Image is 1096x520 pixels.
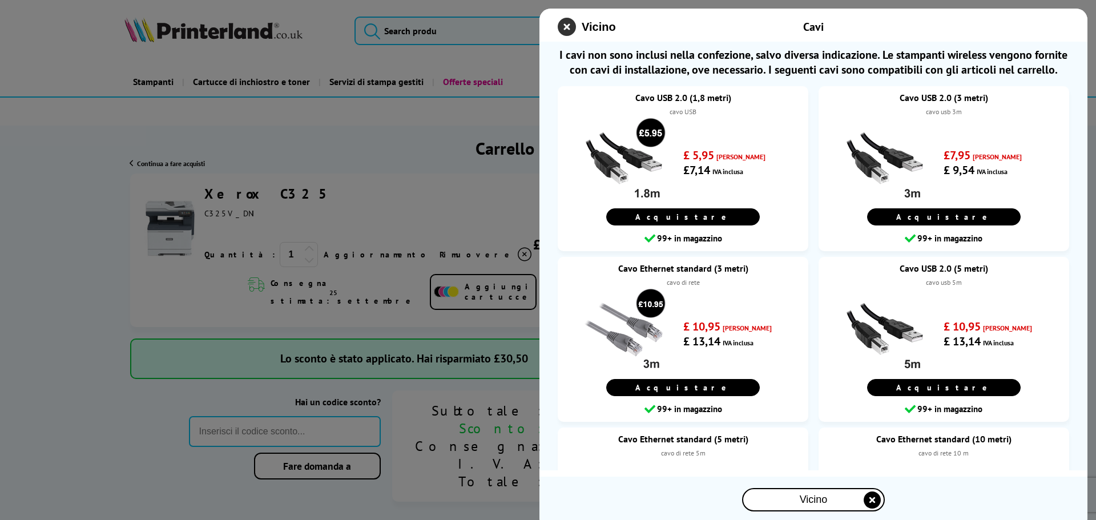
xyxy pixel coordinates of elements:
[559,47,1067,77] font: I cavi non sono inclusi nella confezione, salvo diversa indicazione. Le stampanti wireless vengon...
[944,163,974,178] font: £ 9,54
[657,233,722,244] font: 99+ in magazzino
[661,449,706,457] font: cavo di rete 5m
[723,324,772,332] font: [PERSON_NAME]
[900,263,988,274] font: Cavo USB 2.0 (5 metri)
[683,334,720,349] font: £ 13,14
[723,338,753,347] font: IVA inclusa
[618,263,748,274] font: Cavo Ethernet standard (3 metri)
[716,152,765,161] font: [PERSON_NAME]
[944,319,981,334] font: £ 10,95
[569,433,797,445] a: Cavo Ethernet standard (5 metri)
[581,288,666,374] img: Cavo Ethernet standard (3 metri)
[558,18,616,36] button: chiudi modale
[917,404,982,414] font: 99+ in magazzino
[670,107,696,116] font: cavo USB
[635,382,731,393] font: Acquistare
[830,92,1058,103] a: Cavo USB 2.0 (3 metri)
[830,433,1058,445] a: Cavo Ethernet standard (10 metri)
[896,212,992,222] font: Acquistare
[944,334,981,349] font: £ 13,14
[841,288,927,374] img: Cavo USB 2.0 (5 metri)
[900,92,988,103] font: Cavo USB 2.0 (3 metri)
[918,449,969,457] font: cavo di rete 10 m
[618,433,748,445] font: Cavo Ethernet standard (5 metri)
[973,152,1022,161] font: [PERSON_NAME]
[803,19,824,34] font: Cavi
[683,148,714,163] font: £ 5,95
[712,167,743,176] font: IVA inclusa
[569,263,797,274] a: Cavo Ethernet standard (3 metri)
[635,212,731,222] font: Acquistare
[667,278,700,287] font: cavo di rete
[830,263,1058,274] a: Cavo USB 2.0 (5 metri)
[581,118,666,203] img: Cavo USB 2.0 (1,8 metri)
[926,278,962,287] font: cavo usb 5m
[977,167,1008,176] font: IVA inclusa
[657,404,722,414] font: 99+ in magazzino
[926,107,962,116] font: cavo usb 3m
[944,148,970,163] font: £7,95
[917,233,982,244] font: 99+ in magazzino
[683,319,720,334] font: £ 10,95
[841,118,927,203] img: Cavo USB 2.0 (3 metri)
[800,494,828,505] font: Vicino
[582,21,616,33] font: Vicino
[635,92,731,103] font: Cavo USB 2.0 (1,8 metri)
[983,324,1032,332] font: [PERSON_NAME]
[896,382,992,393] font: Acquistare
[569,92,797,103] a: Cavo USB 2.0 (1,8 metri)
[983,338,1014,347] font: IVA inclusa
[683,163,710,178] font: £7,14
[742,488,885,511] button: chiudi modale
[876,433,1012,445] font: Cavo Ethernet standard (10 metri)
